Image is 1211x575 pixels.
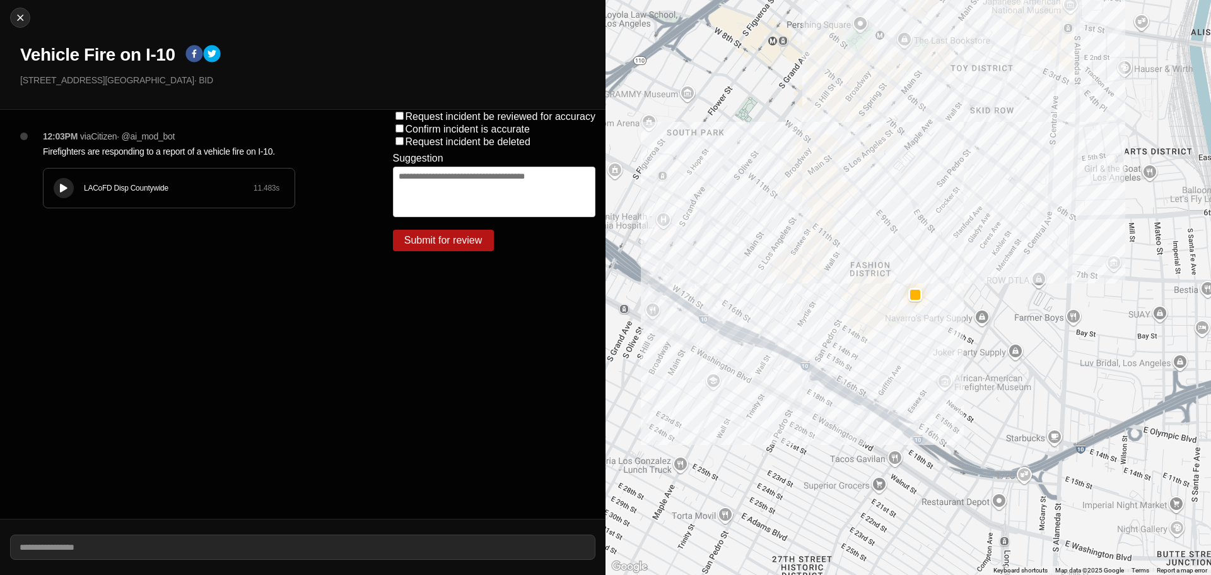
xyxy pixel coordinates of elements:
p: via Citizen · @ ai_mod_bot [80,130,175,143]
p: 12:03PM [43,130,78,143]
button: Keyboard shortcuts [993,566,1048,575]
label: Request incident be deleted [406,136,530,147]
button: twitter [203,45,221,65]
p: Firefighters are responding to a report of a vehicle fire on I-10. [43,145,342,158]
button: Submit for review [393,230,494,251]
span: Map data ©2025 Google [1055,567,1124,574]
p: [STREET_ADDRESS][GEOGRAPHIC_DATA] · BID [20,74,595,86]
button: facebook [185,45,203,65]
button: cancel [10,8,30,28]
img: Google [609,559,650,575]
a: Terms [1132,567,1149,574]
h1: Vehicle Fire on I-10 [20,44,175,66]
img: cancel [14,11,26,24]
div: LACoFD Disp Countywide [84,183,254,193]
a: Report a map error [1157,567,1207,574]
label: Suggestion [393,153,443,164]
label: Request incident be reviewed for accuracy [406,111,596,122]
label: Confirm incident is accurate [406,124,530,134]
div: 11.483 s [254,183,279,193]
a: Open this area in Google Maps (opens a new window) [609,559,650,575]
